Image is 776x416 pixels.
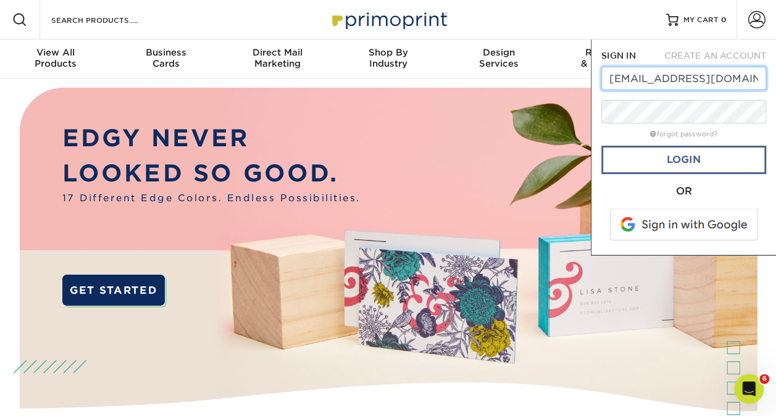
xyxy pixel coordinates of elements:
[554,47,665,58] span: Resources
[554,40,665,79] a: Resources& Templates
[62,275,165,306] a: GET STARTED
[601,146,766,174] a: Login
[62,191,361,206] span: 17 Different Edge Colors. Endless Possibilities.
[443,47,554,69] div: Services
[222,40,333,79] a: Direct MailMarketing
[664,51,766,60] span: CREATE AN ACCOUNT
[650,130,717,138] a: forgot password?
[62,156,361,191] p: LOOKED SO GOOD.
[333,40,444,79] a: Shop ByIndustry
[683,15,719,25] span: MY CART
[333,47,444,58] span: Shop By
[601,51,636,60] span: SIGN IN
[222,47,333,58] span: Direct Mail
[111,47,222,58] span: Business
[327,6,450,33] img: Primoprint
[443,47,554,58] span: Design
[601,67,766,90] input: Email
[222,47,333,69] div: Marketing
[721,15,727,24] span: 0
[734,374,764,404] iframe: Intercom live chat
[443,40,554,79] a: DesignServices
[111,47,222,69] div: Cards
[333,47,444,69] div: Industry
[759,374,769,384] span: 6
[50,12,170,27] input: SEARCH PRODUCTS.....
[62,121,361,156] p: EDGY NEVER
[111,40,222,79] a: BusinessCards
[554,47,665,69] div: & Templates
[601,184,766,199] div: OR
